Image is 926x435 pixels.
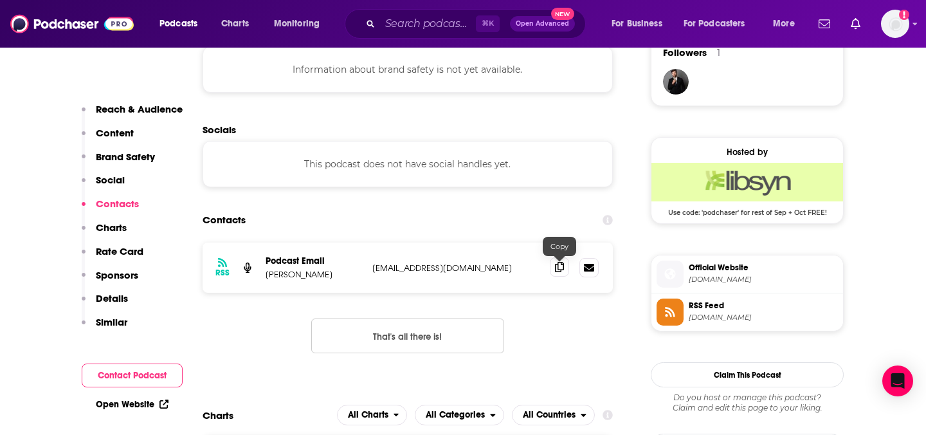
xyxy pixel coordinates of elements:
[159,15,197,33] span: Podcasts
[337,405,408,425] button: open menu
[651,163,843,216] a: Libsyn Deal: Use code: 'podchaser' for rest of Sep + Oct FREE!
[651,147,843,158] div: Hosted by
[82,198,139,221] button: Contacts
[96,127,134,139] p: Content
[82,316,127,340] button: Similar
[96,399,168,410] a: Open Website
[96,151,155,163] p: Brand Safety
[372,263,540,273] p: [EMAIL_ADDRESS][DOMAIN_NAME]
[82,174,125,198] button: Social
[221,15,249,33] span: Charts
[337,405,408,425] h2: Platforms
[882,366,913,396] div: Open Intercom Messenger
[348,411,388,420] span: All Charts
[846,13,866,35] a: Show notifications dropdown
[96,198,139,210] p: Contacts
[415,405,504,425] h2: Categories
[426,411,485,420] span: All Categories
[380,14,476,34] input: Search podcasts, credits, & more...
[311,319,504,353] button: Nothing here.
[96,245,143,257] p: Rate Card
[265,14,336,34] button: open menu
[203,141,613,187] div: This podcast does not have social handles yet.
[82,103,183,127] button: Reach & Audience
[657,299,838,326] a: RSS Feed[DOMAIN_NAME]
[543,237,576,256] div: Copy
[773,15,795,33] span: More
[203,46,613,93] div: Information about brand safety is not yet available.
[717,47,720,59] div: 1
[516,21,569,27] span: Open Advanced
[10,12,134,36] img: Podchaser - Follow, Share and Rate Podcasts
[96,103,183,115] p: Reach & Audience
[476,15,500,32] span: ⌘ K
[651,393,844,413] div: Claim and edit this page to your liking.
[203,124,613,136] h2: Socials
[651,163,843,201] img: Libsyn Deal: Use code: 'podchaser' for rest of Sep + Oct FREE!
[96,174,125,186] p: Social
[512,405,595,425] button: open menu
[203,409,233,421] h2: Charts
[689,275,838,284] span: profitrichresults.com
[82,364,183,387] button: Contact Podcast
[689,300,838,311] span: RSS Feed
[96,292,128,304] p: Details
[215,268,230,278] h3: RSS
[881,10,909,38] img: User Profile
[813,13,835,35] a: Show notifications dropdown
[203,208,246,232] h2: Contacts
[603,14,678,34] button: open menu
[96,221,127,234] p: Charts
[663,46,707,59] span: Followers
[96,269,138,281] p: Sponsors
[689,262,838,273] span: Official Website
[96,316,127,328] p: Similar
[689,313,838,322] span: feeds.libsyn.com
[881,10,909,38] span: Logged in as JamesRod2024
[612,15,662,33] span: For Business
[899,10,909,20] svg: Add a profile image
[881,10,909,38] button: Show profile menu
[266,269,362,280] p: [PERSON_NAME]
[651,201,843,217] span: Use code: 'podchaser' for rest of Sep + Oct FREE!
[523,411,576,420] span: All Countries
[657,261,838,288] a: Official Website[DOMAIN_NAME]
[82,221,127,245] button: Charts
[651,393,844,403] span: Do you host or manage this podcast?
[357,9,598,39] div: Search podcasts, credits, & more...
[510,16,575,32] button: Open AdvancedNew
[675,14,764,34] button: open menu
[684,15,745,33] span: For Podcasters
[213,14,257,34] a: Charts
[82,245,143,269] button: Rate Card
[274,15,320,33] span: Monitoring
[150,14,214,34] button: open menu
[551,8,574,20] span: New
[663,69,689,95] img: JohirMia
[512,405,595,425] h2: Countries
[415,405,504,425] button: open menu
[82,127,134,151] button: Content
[266,255,362,266] p: Podcast Email
[764,14,811,34] button: open menu
[651,362,844,387] button: Claim This Podcast
[82,292,128,316] button: Details
[82,269,138,293] button: Sponsors
[82,151,155,174] button: Brand Safety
